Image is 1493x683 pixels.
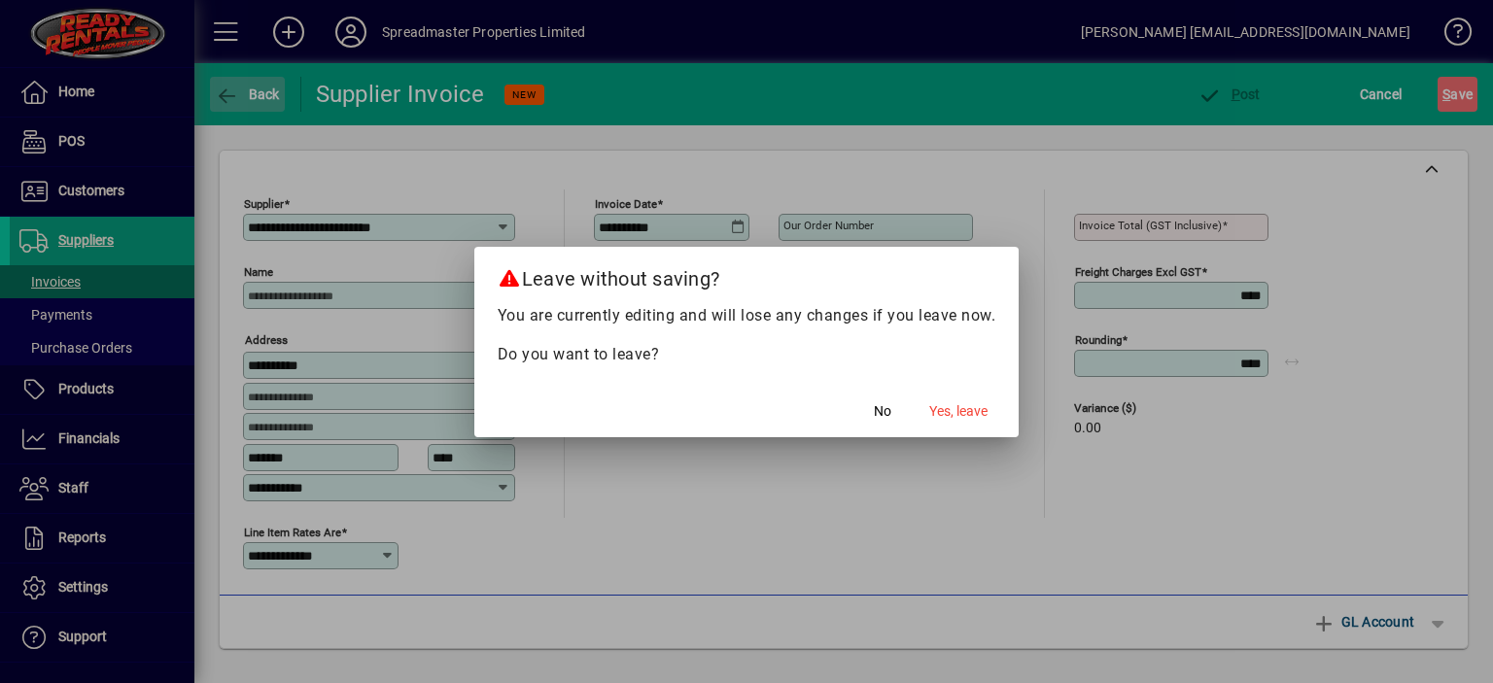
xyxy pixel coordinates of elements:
[851,394,914,429] button: No
[498,343,996,366] p: Do you want to leave?
[474,247,1020,303] h2: Leave without saving?
[874,401,891,422] span: No
[929,401,988,422] span: Yes, leave
[498,304,996,327] p: You are currently editing and will lose any changes if you leave now.
[921,394,995,429] button: Yes, leave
